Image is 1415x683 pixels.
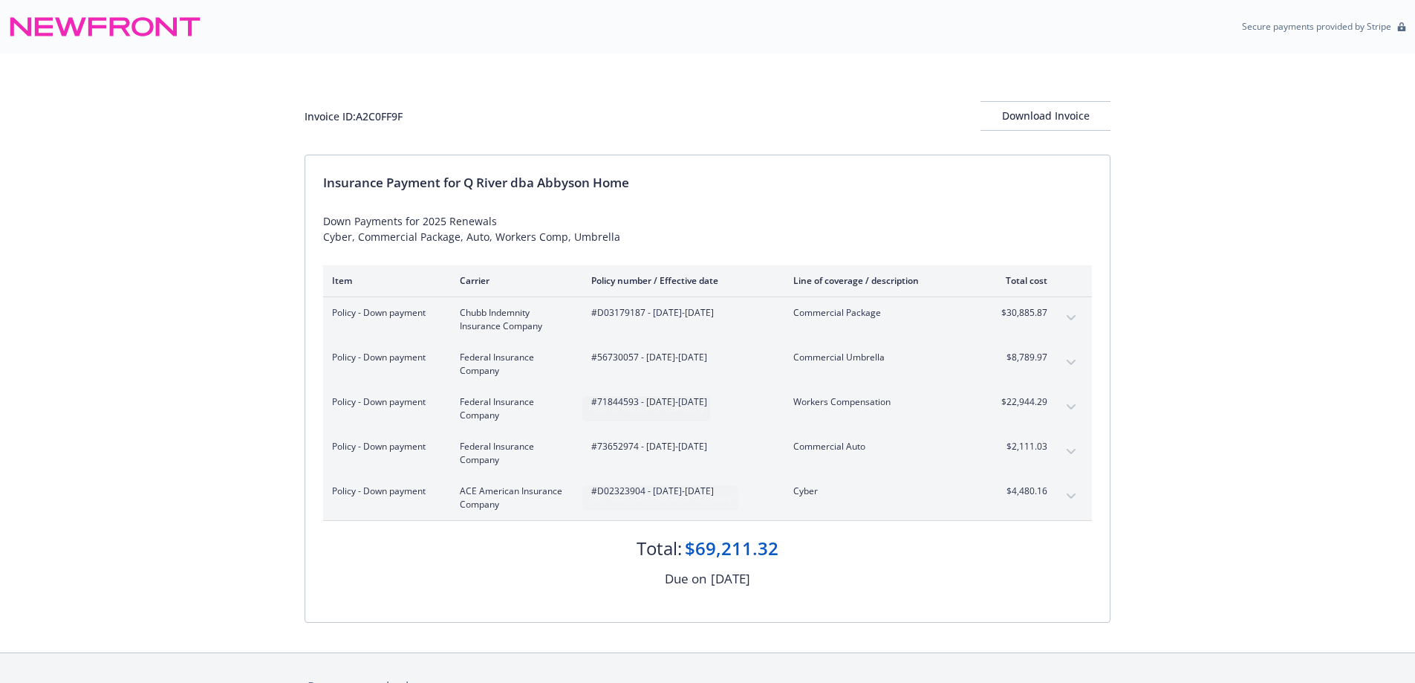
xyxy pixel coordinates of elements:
div: $69,211.32 [685,536,778,561]
span: Federal Insurance Company [460,351,567,378]
span: Federal Insurance Company [460,440,567,467]
span: Chubb Indemnity Insurance Company [460,306,567,333]
span: ACE American Insurance Company [460,485,567,511]
span: Workers Compensation [793,395,968,409]
div: Policy - Down paymentFederal Insurance Company#56730057 - [DATE]-[DATE]Commercial Umbrella$8,789.... [323,342,1092,386]
span: Commercial Auto [793,440,968,453]
div: Line of coverage / description [793,274,968,287]
div: Policy - Down paymentFederal Insurance Company#71844593 - [DATE]-[DATE]Workers Compensation$22,94... [323,386,1092,431]
button: expand content [1059,485,1083,508]
div: Insurance Payment for Q River dba Abbyson Home [323,173,1092,192]
span: Commercial Umbrella [793,351,968,364]
button: expand content [1059,306,1083,330]
span: $4,480.16 [992,485,1047,498]
div: Total: [637,536,682,561]
span: $30,885.87 [992,306,1047,320]
span: Federal Insurance Company [460,395,567,422]
span: Policy - Down payment [332,440,436,453]
p: Secure payments provided by Stripe [1242,20,1391,33]
div: Policy - Down paymentChubb Indemnity Insurance Company#D03179187 - [DATE]-[DATE]Commercial Packag... [323,297,1092,342]
div: Download Invoice [980,102,1110,130]
span: Cyber [793,485,968,498]
span: #56730057 - [DATE]-[DATE] [591,351,770,364]
div: Policy - Down paymentFederal Insurance Company#73652974 - [DATE]-[DATE]Commercial Auto$2,111.03ex... [323,431,1092,476]
span: #73652974 - [DATE]-[DATE] [591,440,770,453]
button: Download Invoice [980,101,1110,131]
span: Policy - Down payment [332,485,436,498]
div: Item [332,274,436,287]
span: Commercial Package [793,306,968,320]
span: Policy - Down payment [332,395,436,409]
span: Policy - Down payment [332,306,436,320]
div: Carrier [460,274,567,287]
div: Total cost [992,274,1047,287]
span: Policy - Down payment [332,351,436,364]
div: Policy - Down paymentACE American Insurance Company#D02323904 - [DATE]-[DATE]Cyber$4,480.16expand... [323,476,1092,520]
div: Policy number / Effective date [591,274,770,287]
div: Invoice ID: A2C0FF9F [305,109,403,124]
div: Down Payments for 2025 Renewals Cyber, Commercial Package, Auto, Workers Comp, Umbrella [323,213,1092,245]
button: expand content [1059,440,1083,464]
span: #D03179187 - [DATE]-[DATE] [591,306,770,320]
button: expand content [1059,395,1083,419]
div: [DATE] [711,569,750,589]
span: $22,944.29 [992,395,1047,409]
div: Due on [665,569,706,589]
span: $2,111.03 [992,440,1047,453]
span: $8,789.97 [992,351,1047,364]
button: expand content [1059,351,1083,375]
